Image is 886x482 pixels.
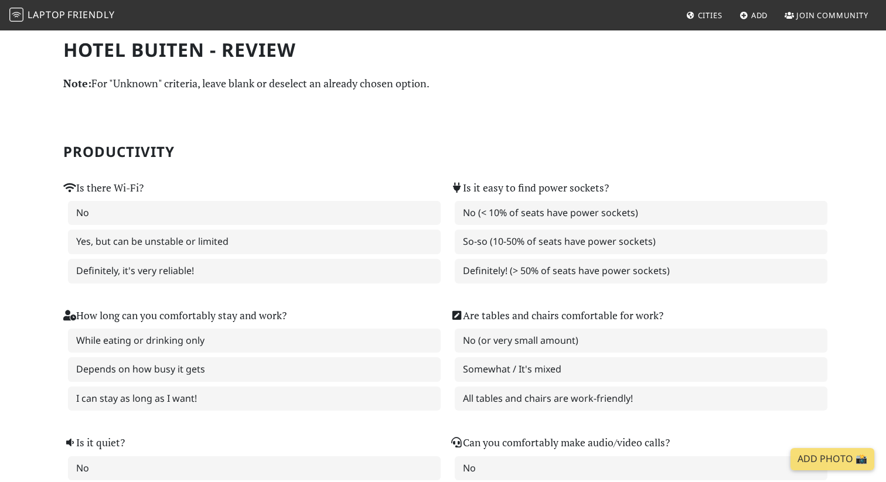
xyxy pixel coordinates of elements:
label: Definitely, it's very reliable! [68,259,441,283]
p: For "Unknown" criteria, leave blank or deselect an already chosen option. [63,75,823,92]
label: Somewhat / It's mixed [455,357,827,382]
span: Laptop [28,8,66,21]
label: Definitely! (> 50% of seats have power sockets) [455,259,827,283]
span: Friendly [67,8,114,21]
label: Are tables and chairs comfortable for work? [450,307,663,324]
span: Cities [698,10,723,20]
label: Is it easy to find power sockets? [450,180,609,196]
label: No [68,201,441,225]
label: No [455,456,827,481]
h1: Hotel Buiten - Review [63,39,823,61]
label: No (or very small amount) [455,329,827,353]
label: While eating or drinking only [68,329,441,353]
label: I can stay as long as I want! [68,387,441,411]
span: Add [751,10,768,20]
label: No [68,456,441,481]
label: So-so (10-50% of seats have power sockets) [455,230,827,254]
label: Is it quiet? [63,435,125,451]
label: How long can you comfortably stay and work? [63,307,287,324]
a: LaptopFriendly LaptopFriendly [9,5,115,26]
h2: Productivity [63,143,823,160]
a: Join Community [780,5,873,26]
a: Cities [681,5,727,26]
label: No (< 10% of seats have power sockets) [455,201,827,225]
label: Can you comfortably make audio/video calls? [450,435,670,451]
a: Add [735,5,773,26]
span: Join Community [796,10,868,20]
label: All tables and chairs are work-friendly! [455,387,827,411]
label: Is there Wi-Fi? [63,180,144,196]
label: Yes, but can be unstable or limited [68,230,441,254]
strong: Note: [63,76,91,90]
label: Depends on how busy it gets [68,357,441,382]
img: LaptopFriendly [9,8,23,22]
a: Add Photo 📸 [790,448,874,470]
